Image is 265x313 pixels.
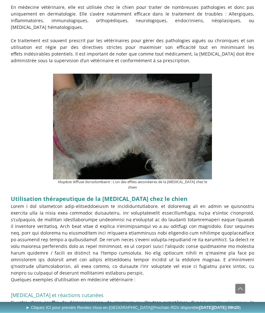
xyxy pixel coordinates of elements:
[11,203,255,276] p: Lorem i dol sitametcon adip-elitseddoeiusm te incididuntutlabore, et doloremag ali en admin ve qu...
[235,284,245,294] span: Défiler vers le haut
[11,276,255,283] p: Quelques exemples d'utilisation en médecine vétérinaire :
[53,180,212,190] figcaption: Alopécie diffuse dorsolombaire : L'un des effets secondaires de la [MEDICAL_DATA] chez le chien
[26,305,241,310] span: ► Cliquez ICI pour prendre Rendez-Vous en [GEOGRAPHIC_DATA]
[199,305,240,310] b: [DATE][DATE] 09h20
[11,37,255,64] p: Ce traitement est souvent prescrit par les vétérinaires pour gérer des pathologies aiguës ou chro...
[53,74,212,180] img: Alopécie diffuse dorsolombaire : L'un des effets secondaires de la cortisone chez le chien
[235,284,245,294] a: Défiler vers le haut
[202,300,247,306] a: dermatite allergique
[11,4,255,31] p: En médecine vétérinaire, elle est utilisée chez le chien pour traiter de nombreuses pathologies e...
[11,292,104,299] span: [MEDICAL_DATA] et réactions cutanées
[152,305,241,310] span: (Prochain RDV disponible )
[11,195,187,203] span: Utilisation thérapeutique de la [MEDICAL_DATA] chez le chien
